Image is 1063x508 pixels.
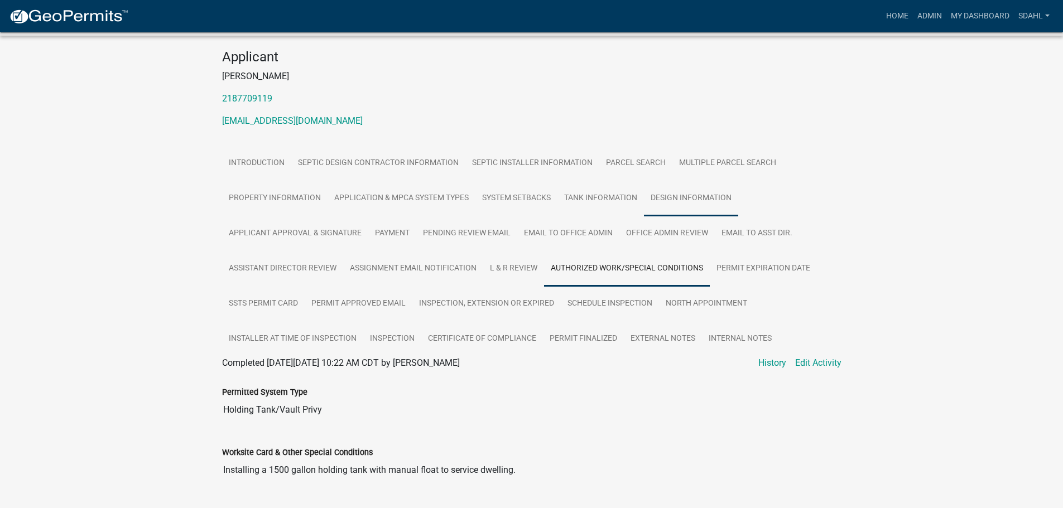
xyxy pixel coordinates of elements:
a: Introduction [222,146,291,181]
label: Worksite Card & Other Special Conditions [222,449,373,457]
a: Email to Office Admin [517,216,619,251]
a: Applicant Approval & Signature [222,216,368,251]
a: Assignment Email Notification [343,251,483,287]
a: Email to Asst Dir. [715,216,799,251]
a: Inspection [363,321,421,357]
a: System Setbacks [475,181,557,216]
a: Edit Activity [795,356,841,370]
a: Internal Notes [702,321,778,357]
a: [EMAIL_ADDRESS][DOMAIN_NAME] [222,115,363,126]
a: Septic Design Contractor Information [291,146,465,181]
a: Installer at time of Inspection [222,321,363,357]
a: Payment [368,216,416,251]
a: Schedule Inspection [561,286,659,322]
a: Home [882,6,913,27]
a: Design Information [644,181,738,216]
a: Inspection, Extension or EXPIRED [412,286,561,322]
a: Septic Installer Information [465,146,599,181]
a: Authorized Work/Special Conditions [544,251,710,287]
label: Permitted System Type [222,389,307,396]
a: History [758,356,786,370]
a: Office Admin Review [619,216,715,251]
a: Permit Finalized [543,321,624,357]
a: Certificate of Compliance [421,321,543,357]
p: [PERSON_NAME] [222,70,841,83]
a: Assistant Director Review [222,251,343,287]
a: sdahl [1014,6,1054,27]
a: Multiple Parcel Search [672,146,783,181]
a: Application & MPCA System Types [328,181,475,216]
a: 2187709119 [222,93,272,104]
a: SSTS Permit Card [222,286,305,322]
a: Pending review Email [416,216,517,251]
a: External Notes [624,321,702,357]
a: Permit Expiration Date [710,251,817,287]
h4: Applicant [222,49,841,65]
a: Tank Information [557,181,644,216]
a: Parcel search [599,146,672,181]
a: My Dashboard [946,6,1014,27]
span: Completed [DATE][DATE] 10:22 AM CDT by [PERSON_NAME] [222,357,460,368]
a: North Appointment [659,286,754,322]
a: Property Information [222,181,328,216]
a: Permit Approved Email [305,286,412,322]
a: L & R Review [483,251,544,287]
a: Admin [913,6,946,27]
